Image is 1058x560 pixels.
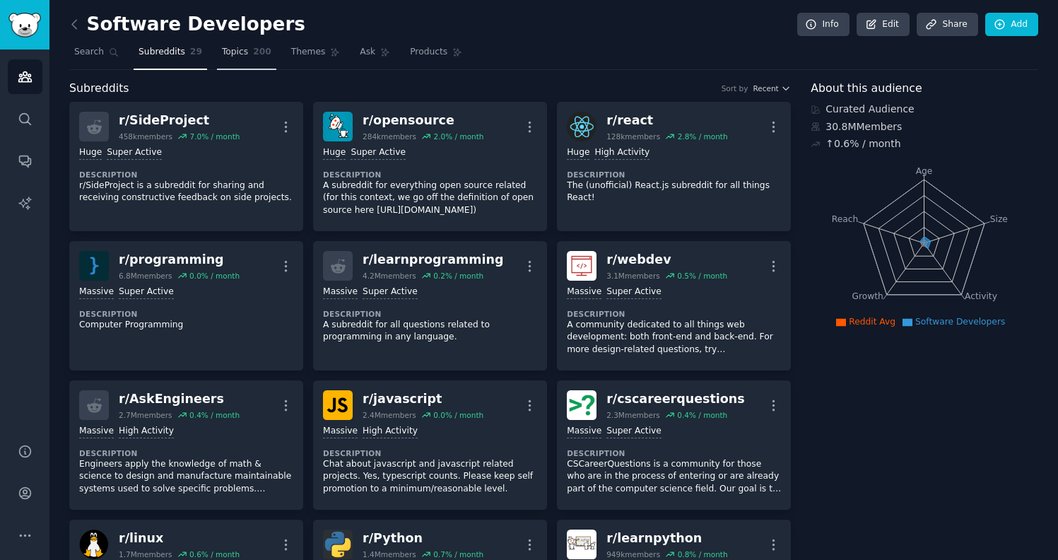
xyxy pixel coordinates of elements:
[811,119,1038,134] div: 30.8M Members
[678,132,728,141] div: 2.8 % / month
[849,317,895,327] span: Reddit Avg
[722,83,748,93] div: Sort by
[557,241,791,371] a: webdevr/webdev3.1Mmembers0.5% / monthMassiveSuper ActiveDescriptionA community dedicated to all t...
[677,410,727,420] div: 0.4 % / month
[79,319,293,332] p: Computer Programming
[363,132,416,141] div: 284k members
[567,286,601,299] div: Massive
[797,13,850,37] a: Info
[323,286,358,299] div: Massive
[119,410,172,420] div: 2.7M members
[567,448,781,458] dt: Description
[915,317,1005,327] span: Software Developers
[217,41,276,70] a: Topics200
[313,241,547,371] a: r/learnprogramming4.2Mmembers0.2% / monthMassiveSuper ActiveDescriptionA subreddit for all questi...
[139,46,185,59] span: Subreddits
[567,530,596,559] img: learnpython
[189,132,240,141] div: 7.0 % / month
[363,530,483,547] div: r/ Python
[567,112,596,141] img: react
[119,132,172,141] div: 458k members
[253,46,271,59] span: 200
[323,458,537,496] p: Chat about javascript and javascript related projects. Yes, typescript counts. Please keep self p...
[119,425,174,438] div: High Activity
[434,132,484,141] div: 2.0 % / month
[567,319,781,356] p: A community dedicated to all things web development: both front-end and back-end. For more design...
[79,530,109,559] img: linux
[433,410,483,420] div: 0.0 % / month
[433,271,483,281] div: 0.2 % / month
[832,214,859,223] tspan: Reach
[119,390,240,408] div: r/ AskEngineers
[119,112,240,129] div: r/ SideProject
[606,390,745,408] div: r/ cscareerquestions
[557,102,791,231] a: reactr/react128kmembers2.8% / monthHugeHigh ActivityDescriptionThe (unofficial) React.js subreddi...
[606,251,727,269] div: r/ webdev
[189,410,240,420] div: 0.4 % / month
[79,448,293,458] dt: Description
[69,41,124,70] a: Search
[69,380,303,510] a: r/AskEngineers2.7Mmembers0.4% / monthMassiveHigh ActivityDescriptionEngineers apply the knowledge...
[323,309,537,319] dt: Description
[363,390,483,408] div: r/ javascript
[363,271,416,281] div: 4.2M members
[567,251,596,281] img: webdev
[606,425,662,438] div: Super Active
[189,549,240,559] div: 0.6 % / month
[753,83,778,93] span: Recent
[323,112,353,141] img: opensource
[363,286,418,299] div: Super Active
[405,41,467,70] a: Products
[79,180,293,204] p: r/SideProject is a subreddit for sharing and receiving constructive feedback on side projects.
[323,448,537,458] dt: Description
[678,549,728,559] div: 0.8 % / month
[323,180,537,217] p: A subreddit for everything open source related (for this context, we go off the definition of ope...
[363,112,483,129] div: r/ opensource
[753,83,791,93] button: Recent
[107,146,162,160] div: Super Active
[323,319,537,344] p: A subreddit for all questions related to programming in any language.
[69,241,303,371] a: programmingr/programming6.8Mmembers0.0% / monthMassiveSuper ActiveDescriptionComputer Programming
[567,180,781,204] p: The (unofficial) React.js subreddit for all things React!
[567,170,781,180] dt: Description
[286,41,346,70] a: Themes
[594,146,650,160] div: High Activity
[606,286,662,299] div: Super Active
[69,13,305,36] h2: Software Developers
[119,530,240,547] div: r/ linux
[79,251,109,281] img: programming
[190,46,202,59] span: 29
[985,13,1038,37] a: Add
[351,146,406,160] div: Super Active
[363,549,416,559] div: 1.4M members
[990,214,1008,223] tspan: Size
[363,425,418,438] div: High Activity
[79,170,293,180] dt: Description
[291,46,326,59] span: Themes
[323,390,353,420] img: javascript
[222,46,248,59] span: Topics
[606,530,727,547] div: r/ learnpython
[313,102,547,231] a: opensourcer/opensource284kmembers2.0% / monthHugeSuper ActiveDescriptionA subreddit for everythin...
[857,13,910,37] a: Edit
[323,146,346,160] div: Huge
[677,271,727,281] div: 0.5 % / month
[363,251,503,269] div: r/ learnprogramming
[79,309,293,319] dt: Description
[69,80,129,98] span: Subreddits
[811,102,1038,117] div: Curated Audience
[433,549,483,559] div: 0.7 % / month
[567,309,781,319] dt: Description
[119,286,174,299] div: Super Active
[567,146,589,160] div: Huge
[916,166,933,176] tspan: Age
[69,102,303,231] a: r/SideProject458kmembers7.0% / monthHugeSuper ActiveDescriptionr/SideProject is a subreddit for s...
[323,530,353,559] img: Python
[606,132,660,141] div: 128k members
[119,251,240,269] div: r/ programming
[189,271,240,281] div: 0.0 % / month
[557,380,791,510] a: cscareerquestionsr/cscareerquestions2.3Mmembers0.4% / monthMassiveSuper ActiveDescriptionCSCareer...
[606,112,727,129] div: r/ react
[313,380,547,510] a: javascriptr/javascript2.4Mmembers0.0% / monthMassiveHigh ActivityDescriptionChat about javascript...
[119,549,172,559] div: 1.7M members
